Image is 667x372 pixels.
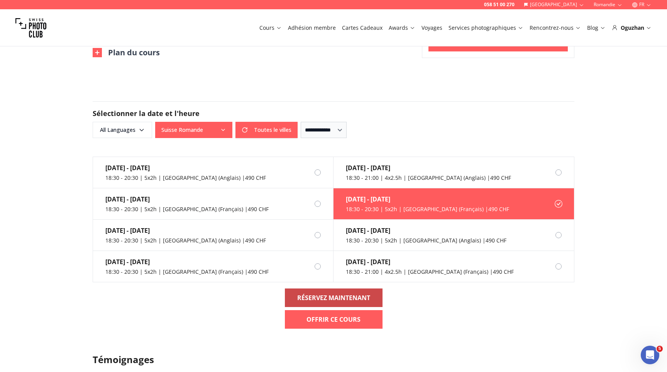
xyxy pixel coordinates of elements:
[93,48,102,57] img: Outline Close
[105,268,269,276] div: 18:30 - 20:30 | 5x2h | [GEOGRAPHIC_DATA] (Français) | 490 CHF
[422,24,442,32] a: Voyages
[306,315,361,324] b: Offrir ce cours
[105,163,266,172] div: [DATE] - [DATE]
[93,108,574,119] h2: Sélectionner la date et l'heure
[288,24,336,32] a: Adhésion membre
[93,47,160,58] button: Plan du cours
[526,22,584,33] button: Rencontrez-nous
[339,22,386,33] button: Cartes Cadeaux
[297,293,370,302] b: RÉSERVEZ MAINTENANT
[105,257,269,266] div: [DATE] - [DATE]
[346,205,509,213] div: 18:30 - 20:30 | 5x2h | [GEOGRAPHIC_DATA] (Français) | 490 CHF
[484,2,515,8] a: 058 51 00 270
[346,268,514,276] div: 18:30 - 21:00 | 4x2.5h | [GEOGRAPHIC_DATA] (Français) | 490 CHF
[342,24,383,32] a: Cartes Cadeaux
[587,24,606,32] a: Blog
[584,22,609,33] button: Blog
[449,24,523,32] a: Services photographiques
[386,22,418,33] button: Awards
[346,226,506,235] div: [DATE] - [DATE]
[346,174,511,182] div: 18:30 - 21:00 | 4x2.5h | [GEOGRAPHIC_DATA] (Anglais) | 490 CHF
[285,310,383,329] a: Offrir ce cours
[235,122,298,138] button: Toutes le villes
[641,346,659,364] iframe: Intercom live chat
[346,163,511,172] div: [DATE] - [DATE]
[93,122,152,138] button: All Languages
[346,257,514,266] div: [DATE] - [DATE]
[94,123,151,137] span: All Languages
[15,12,46,43] img: Swiss photo club
[389,24,415,32] a: Awards
[256,22,285,33] button: Cours
[155,122,232,138] button: Suisse Romande
[105,205,269,213] div: 18:30 - 20:30 | 5x2h | [GEOGRAPHIC_DATA] (Français) | 490 CHF
[105,195,269,204] div: [DATE] - [DATE]
[285,22,339,33] button: Adhésion membre
[612,24,652,32] div: Oguzhan
[105,226,266,235] div: [DATE] - [DATE]
[346,237,506,244] div: 18:30 - 20:30 | 5x2h | [GEOGRAPHIC_DATA] (Anglais) | 490 CHF
[657,346,663,352] span: 5
[105,174,266,182] div: 18:30 - 20:30 | 5x2h | [GEOGRAPHIC_DATA] (Anglais) | 490 CHF
[418,22,445,33] button: Voyages
[93,353,574,366] h3: Témoignages
[445,22,526,33] button: Services photographiques
[346,195,509,204] div: [DATE] - [DATE]
[259,24,282,32] a: Cours
[285,288,383,307] a: RÉSERVEZ MAINTENANT
[530,24,581,32] a: Rencontrez-nous
[105,237,266,244] div: 18:30 - 20:30 | 5x2h | [GEOGRAPHIC_DATA] (Anglais) | 490 CHF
